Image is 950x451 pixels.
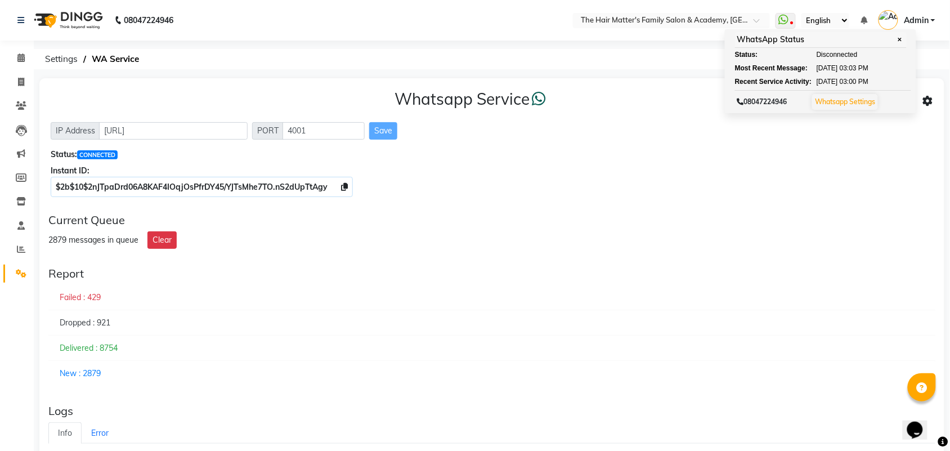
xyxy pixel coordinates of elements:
[812,94,878,110] button: Whatsapp Settings
[903,406,939,440] iframe: chat widget
[82,422,118,444] a: Error
[48,422,82,444] a: Info
[48,285,935,311] div: Failed : 429
[51,149,933,160] div: Status:
[48,361,935,386] div: New : 2879
[48,213,935,227] div: Current Queue
[56,182,328,192] span: $2b$10$2nJTpaDrd06A8KAF4IOqjOsPfrDY45/YJTsMhe7TO.nS2dUpTtAgy
[99,122,248,140] input: Sizing example input
[879,10,898,30] img: Admin
[77,150,118,159] span: CONNECTED
[39,49,83,69] span: Settings
[735,50,797,60] div: Status:
[48,267,935,280] div: Report
[283,122,365,140] input: Sizing example input
[48,404,935,418] div: Logs
[735,32,907,48] div: WhatsApp Status
[737,97,787,106] span: 08047224946
[895,35,905,44] span: ✕
[817,50,858,60] span: Disconnected
[147,231,177,249] button: Clear
[29,5,106,36] img: logo
[817,77,838,87] span: [DATE]
[904,15,929,26] span: Admin
[840,63,868,73] span: 03:03 PM
[252,122,284,140] span: PORT
[840,77,868,87] span: 03:00 PM
[51,165,933,177] div: Instant ID:
[817,63,838,73] span: [DATE]
[735,77,797,87] div: Recent Service Activity:
[395,90,546,109] h3: Whatsapp Service
[86,49,145,69] span: WA Service
[48,234,138,246] div: 2879 messages in queue
[48,336,935,361] div: Delivered : 8754
[735,63,797,73] div: Most Recent Message:
[124,5,173,36] b: 08047224946
[51,122,100,140] span: IP Address
[48,310,935,336] div: Dropped : 921
[815,97,875,106] a: Whatsapp Settings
